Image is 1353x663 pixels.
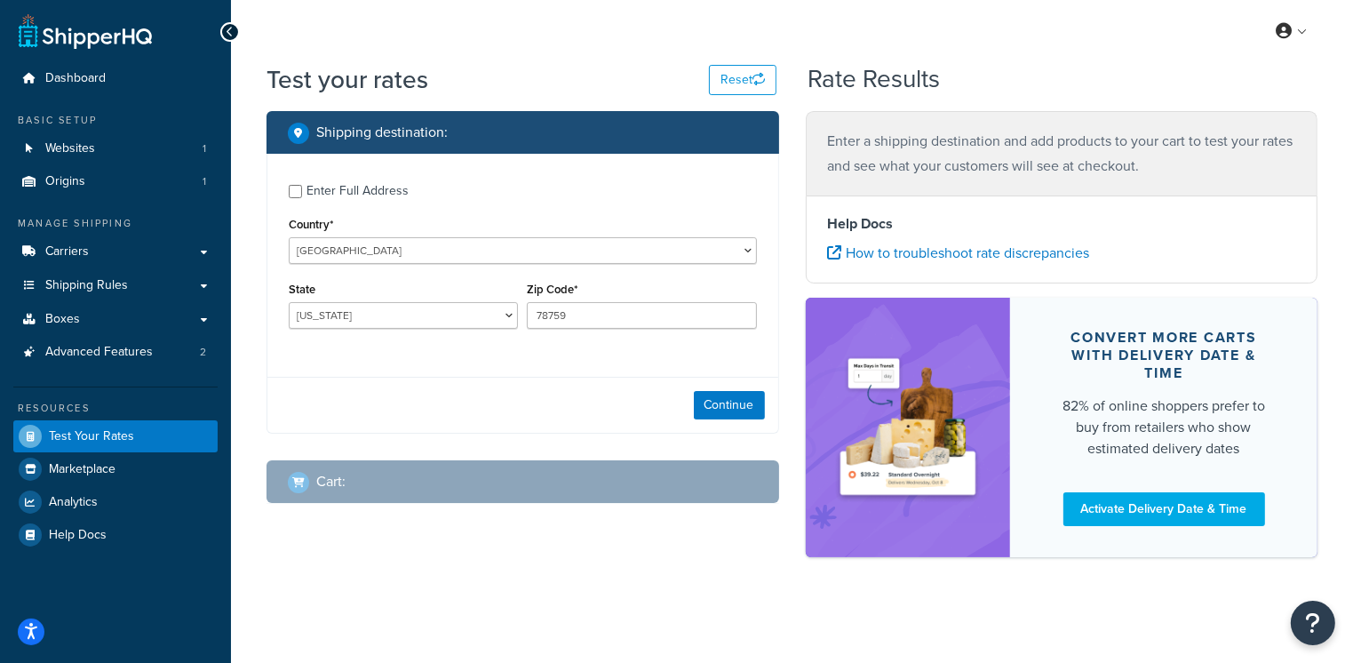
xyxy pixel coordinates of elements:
[45,141,95,156] span: Websites
[13,216,218,231] div: Manage Shipping
[1291,601,1335,645] button: Open Resource Center
[306,179,409,204] div: Enter Full Address
[13,336,218,369] li: Advanced Features
[49,462,115,477] span: Marketplace
[13,132,218,165] li: Websites
[13,401,218,416] div: Resources
[200,345,206,360] span: 2
[832,324,984,530] img: feature-image-ddt-36eae7f7280da8017bfb280eaccd9c446f90b1fe08728e4019434db127062ab4.png
[13,303,218,336] a: Boxes
[45,174,85,189] span: Origins
[267,62,428,97] h1: Test your rates
[45,278,128,293] span: Shipping Rules
[289,283,315,296] label: State
[1063,492,1265,526] a: Activate Delivery Date & Time
[289,185,302,198] input: Enter Full Address
[13,519,218,551] a: Help Docs
[49,528,107,543] span: Help Docs
[49,429,134,444] span: Test Your Rates
[1053,329,1275,382] div: Convert more carts with delivery date & time
[709,65,776,95] button: Reset
[694,391,765,419] button: Continue
[45,71,106,86] span: Dashboard
[13,113,218,128] div: Basic Setup
[13,420,218,452] a: Test Your Rates
[13,336,218,369] a: Advanced Features2
[45,312,80,327] span: Boxes
[13,486,218,518] a: Analytics
[49,495,98,510] span: Analytics
[289,218,333,231] label: Country*
[203,174,206,189] span: 1
[527,283,577,296] label: Zip Code*
[13,165,218,198] a: Origins1
[45,345,153,360] span: Advanced Features
[316,474,346,490] h2: Cart :
[828,129,1296,179] p: Enter a shipping destination and add products to your cart to test your rates and see what your c...
[13,236,218,268] a: Carriers
[316,124,448,140] h2: Shipping destination :
[13,132,218,165] a: Websites1
[1053,395,1275,459] div: 82% of online shoppers prefer to buy from retailers who show estimated delivery dates
[828,243,1090,263] a: How to troubleshoot rate discrepancies
[13,269,218,302] a: Shipping Rules
[13,453,218,485] a: Marketplace
[45,244,89,260] span: Carriers
[808,66,940,93] h2: Rate Results
[13,62,218,95] a: Dashboard
[203,141,206,156] span: 1
[13,165,218,198] li: Origins
[828,213,1296,235] h4: Help Docs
